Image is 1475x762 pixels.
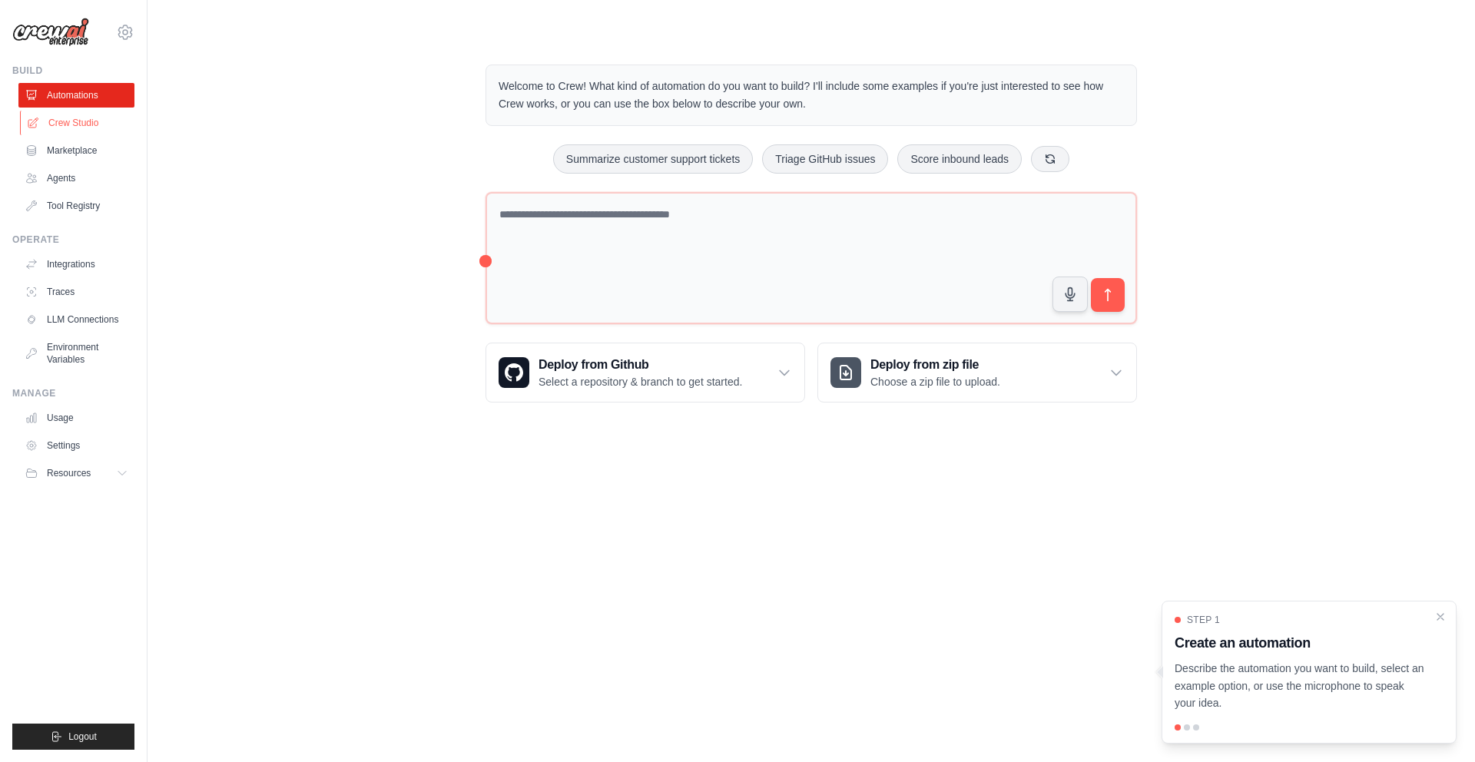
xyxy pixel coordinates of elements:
iframe: Chat Widget [1398,688,1475,762]
span: Step 1 [1187,614,1220,626]
button: Logout [12,724,134,750]
span: Logout [68,731,97,743]
a: Automations [18,83,134,108]
a: Tool Registry [18,194,134,218]
div: Build [12,65,134,77]
img: Logo [12,18,89,47]
a: Usage [18,406,134,430]
h3: Create an automation [1175,632,1425,654]
p: Describe the automation you want to build, select an example option, or use the microphone to spe... [1175,660,1425,712]
a: Crew Studio [20,111,136,135]
a: Agents [18,166,134,190]
a: LLM Connections [18,307,134,332]
h3: Deploy from Github [539,356,742,374]
span: Resources [47,467,91,479]
a: Environment Variables [18,335,134,372]
button: Score inbound leads [897,144,1022,174]
button: Triage GitHub issues [762,144,888,174]
p: Welcome to Crew! What kind of automation do you want to build? I'll include some examples if you'... [499,78,1124,113]
a: Traces [18,280,134,304]
div: Operate [12,234,134,246]
a: Integrations [18,252,134,277]
button: Close walkthrough [1434,611,1447,623]
div: Chat-Widget [1398,688,1475,762]
p: Select a repository & branch to get started. [539,374,742,389]
button: Resources [18,461,134,485]
div: Manage [12,387,134,399]
h3: Deploy from zip file [870,356,1000,374]
a: Settings [18,433,134,458]
p: Choose a zip file to upload. [870,374,1000,389]
a: Marketplace [18,138,134,163]
button: Summarize customer support tickets [553,144,753,174]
